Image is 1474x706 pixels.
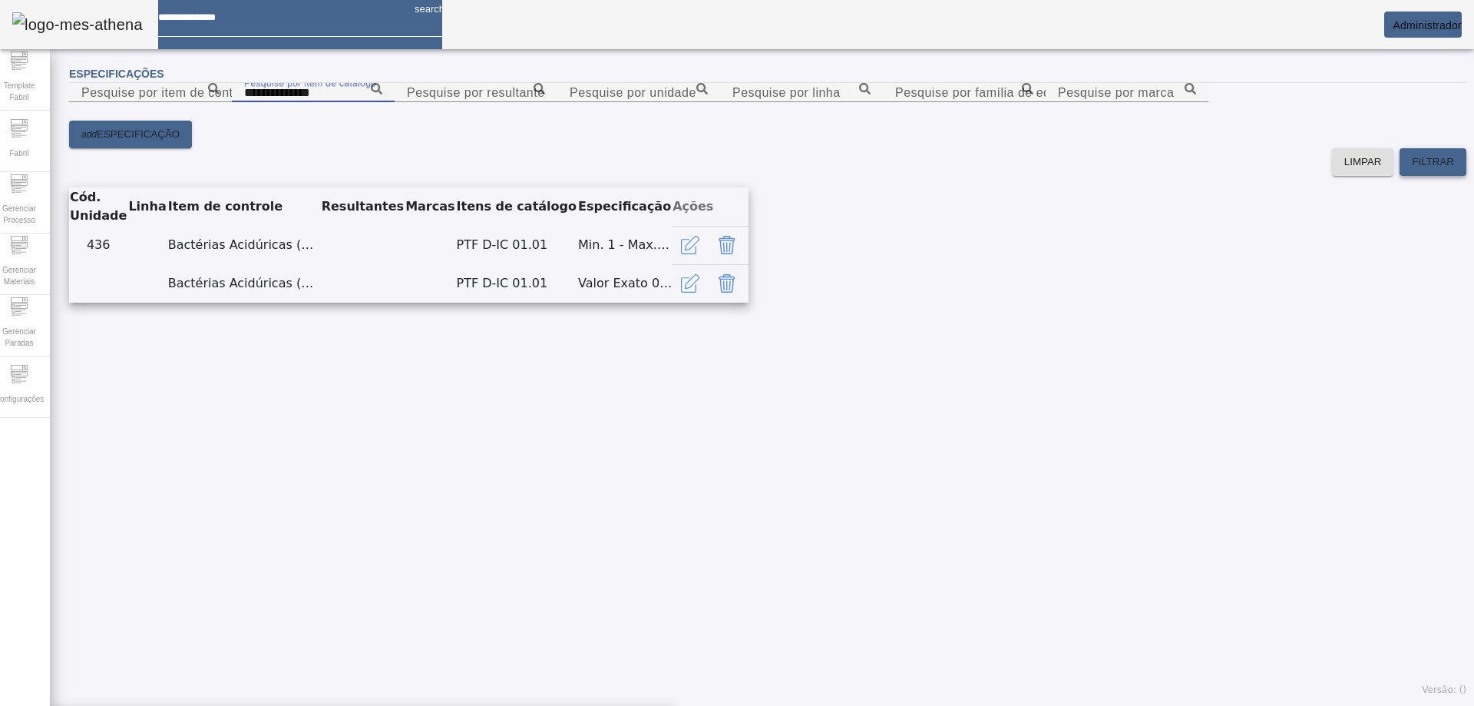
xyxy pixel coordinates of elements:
th: Itens de catálogo [456,187,577,226]
td: PTF D-IC 01.01 [456,264,577,303]
th: Ações [672,187,749,226]
th: Resultantes [321,187,405,226]
td: Bactérias Acidúricas (XC sem polpa) [167,226,321,264]
span: Fabril [5,143,33,164]
th: Marcas [405,187,455,226]
mat-label: Pesquise por item de controle [81,86,255,99]
input: Number [570,84,708,102]
input: Number [1058,84,1196,102]
input: Number [895,84,1033,102]
td: 436 [69,226,127,264]
button: Delete [709,265,745,302]
input: Number [244,84,382,102]
mat-label: Pesquise por família de equipamento [895,86,1112,99]
button: LIMPAR [1332,148,1394,176]
input: Number [407,84,545,102]
span: Versão: () [1422,684,1466,695]
mat-label: Pesquise por item de catálogo [244,78,376,88]
th: Especificação [577,187,672,226]
mat-label: Pesquise por marca [1058,86,1174,99]
td: PTF D-IC 01.01 [456,226,577,264]
span: FILTRAR [1412,154,1454,170]
input: Number [732,84,871,102]
th: Item de controle [167,187,321,226]
input: Number [81,84,220,102]
td: Min. 1 - Max. 30 [577,226,672,264]
mat-label: Pesquise por resultante [407,86,545,99]
th: Cód. Unidade [69,187,127,226]
button: FILTRAR [1400,148,1466,176]
button: addESPECIFICAÇÃO [69,121,192,148]
td: Bactérias Acidúricas (XC sem polpa) [167,264,321,303]
span: Administrador [1393,19,1462,31]
mat-label: Pesquise por linha [732,86,841,99]
span: Especificações [69,68,164,80]
span: LIMPAR [1344,154,1382,170]
img: logo-mes-athena [12,12,143,37]
td: Valor Exato 0,0000 [577,264,672,303]
button: Delete [709,227,745,264]
mat-label: Pesquise por unidade [570,86,696,99]
span: ESPECIFICAÇÃO [97,127,180,142]
th: Linha [127,187,167,226]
